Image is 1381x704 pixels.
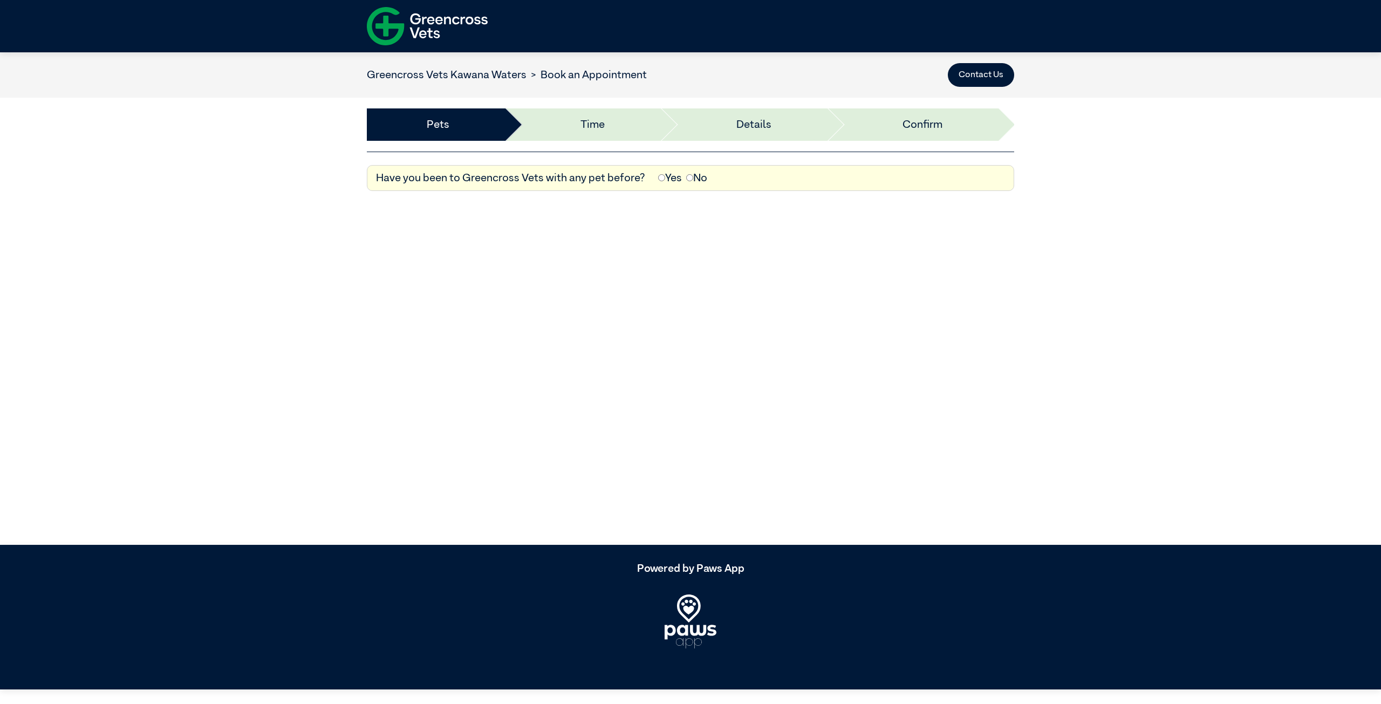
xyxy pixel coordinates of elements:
img: f-logo [367,3,488,50]
a: Greencross Vets Kawana Waters [367,70,527,80]
input: Yes [658,174,665,181]
label: No [686,170,707,186]
li: Book an Appointment [527,67,647,83]
h5: Powered by Paws App [367,562,1014,575]
label: Yes [658,170,682,186]
nav: breadcrumb [367,67,647,83]
input: No [686,174,693,181]
label: Have you been to Greencross Vets with any pet before? [376,170,645,186]
button: Contact Us [948,63,1014,87]
img: PawsApp [665,594,716,648]
a: Pets [427,117,449,133]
